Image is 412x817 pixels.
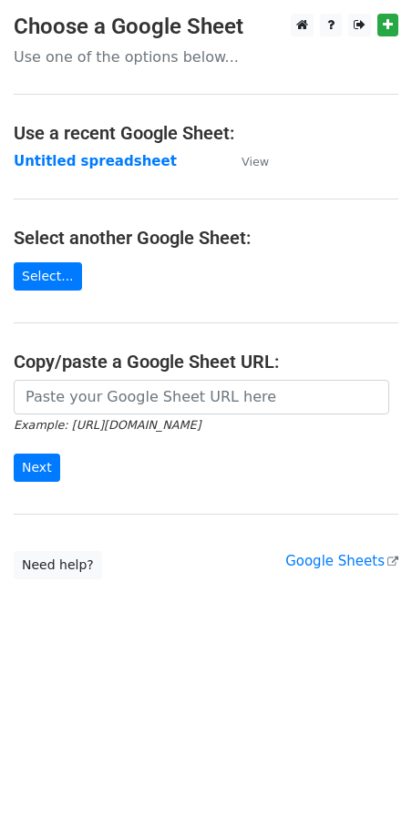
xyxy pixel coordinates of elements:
[14,454,60,482] input: Next
[285,553,398,569] a: Google Sheets
[14,227,398,249] h4: Select another Google Sheet:
[14,262,82,291] a: Select...
[14,47,398,66] p: Use one of the options below...
[14,551,102,579] a: Need help?
[14,153,177,169] a: Untitled spreadsheet
[242,155,269,169] small: View
[14,380,389,414] input: Paste your Google Sheet URL here
[14,418,201,432] small: Example: [URL][DOMAIN_NAME]
[14,14,398,40] h3: Choose a Google Sheet
[223,153,269,169] a: View
[14,351,398,373] h4: Copy/paste a Google Sheet URL:
[14,122,398,144] h4: Use a recent Google Sheet:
